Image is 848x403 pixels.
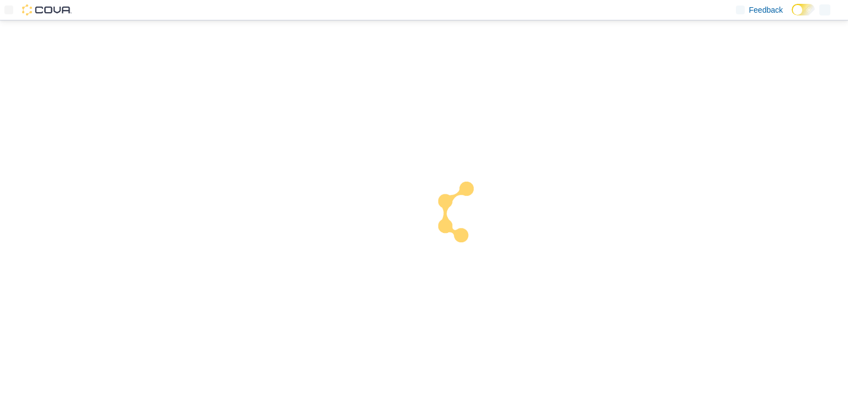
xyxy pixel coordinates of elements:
[424,173,507,256] img: cova-loader
[22,4,72,15] img: Cova
[749,4,783,15] span: Feedback
[792,4,815,15] input: Dark Mode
